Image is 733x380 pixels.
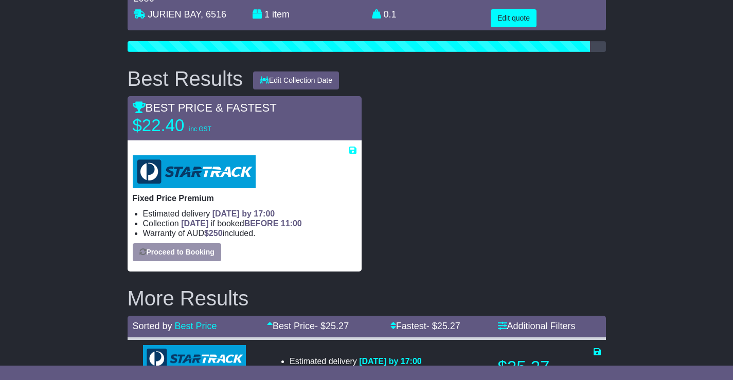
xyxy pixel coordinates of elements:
button: Edit Collection Date [253,71,339,89]
img: StarTrack: Fixed Price Premium [133,155,256,188]
div: Best Results [122,67,248,90]
span: inc GST [189,125,211,133]
span: 11:00 [281,219,302,228]
span: 0.1 [384,9,397,20]
li: Collection [143,219,356,228]
span: if booked [181,219,301,228]
h2: More Results [128,287,606,310]
p: $25.27 [498,357,601,377]
span: - $ [315,321,349,331]
span: Sorted by [133,321,172,331]
a: Additional Filters [498,321,576,331]
span: $ [204,229,223,238]
span: item [272,9,290,20]
a: Best Price- $25.27 [267,321,349,331]
p: Fixed Price Premium [133,193,356,203]
span: 1 [264,9,270,20]
li: Estimated delivery [290,356,449,366]
span: 250 [209,229,223,238]
p: $22.40 [133,115,261,136]
span: BEST PRICE & FASTEST [133,101,277,114]
button: Edit quote [491,9,537,27]
li: Estimated delivery [143,209,356,219]
span: , 6516 [201,9,226,20]
button: Proceed to Booking [133,243,221,261]
span: BEFORE [244,219,279,228]
span: [DATE] by 17:00 [212,209,275,218]
span: [DATE] by 17:00 [359,357,422,366]
li: Warranty of AUD included. [143,228,356,238]
a: Best Price [175,321,217,331]
span: 25.27 [437,321,460,331]
span: JURIEN BAY [148,9,201,20]
span: - $ [426,321,460,331]
a: Fastest- $25.27 [390,321,460,331]
img: StarTrack: Fixed Price Premium ATL [143,345,246,373]
span: 25.27 [326,321,349,331]
span: [DATE] [181,219,208,228]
